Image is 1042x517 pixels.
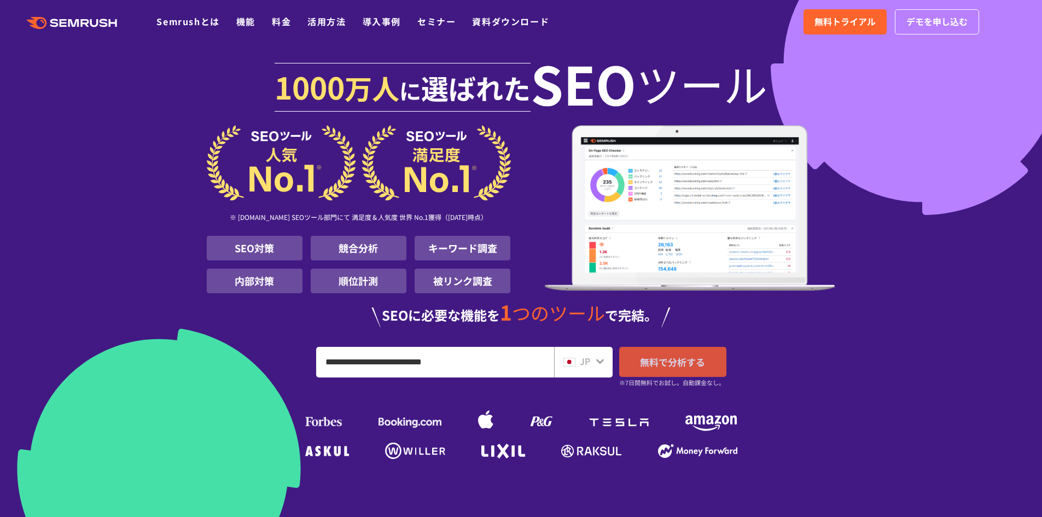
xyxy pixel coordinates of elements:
[311,236,406,260] li: 競合分析
[345,68,399,107] span: 万人
[317,347,554,377] input: URL、キーワードを入力してください
[640,355,705,369] span: 無料で分析する
[207,269,302,293] li: 内部対策
[895,9,979,34] a: デモを申し込む
[275,65,345,108] span: 1000
[415,269,510,293] li: 被リンク調査
[804,9,887,34] a: 無料トライアル
[363,15,401,28] a: 導入事例
[580,355,590,368] span: JP
[307,15,346,28] a: 活用方法
[399,74,421,106] span: に
[531,61,636,105] span: SEO
[512,299,605,326] span: つのツール
[472,15,549,28] a: 資料ダウンロード
[500,297,512,327] span: 1
[619,377,725,388] small: ※7日間無料でお試し。自動課金なし。
[605,305,657,324] span: で完結。
[906,15,968,29] span: デモを申し込む
[236,15,255,28] a: 機能
[207,236,302,260] li: SEO対策
[415,236,510,260] li: キーワード調査
[417,15,456,28] a: セミナー
[311,269,406,293] li: 順位計測
[814,15,876,29] span: 無料トライアル
[207,201,511,236] div: ※ [DOMAIN_NAME] SEOツール部門にて 満足度＆人気度 世界 No.1獲得（[DATE]時点）
[272,15,291,28] a: 料金
[207,302,836,327] div: SEOに必要な機能を
[156,15,219,28] a: Semrushとは
[636,61,767,105] span: ツール
[619,347,726,377] a: 無料で分析する
[421,68,531,107] span: 選ばれた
